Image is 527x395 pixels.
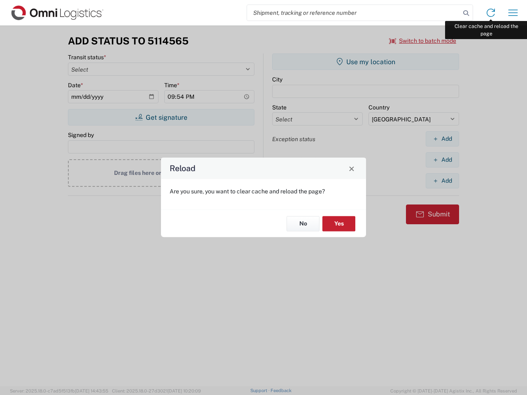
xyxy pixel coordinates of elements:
p: Are you sure, you want to clear cache and reload the page? [170,188,357,195]
h4: Reload [170,163,196,174]
button: Close [346,163,357,174]
input: Shipment, tracking or reference number [247,5,460,21]
button: No [287,216,319,231]
button: Yes [322,216,355,231]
